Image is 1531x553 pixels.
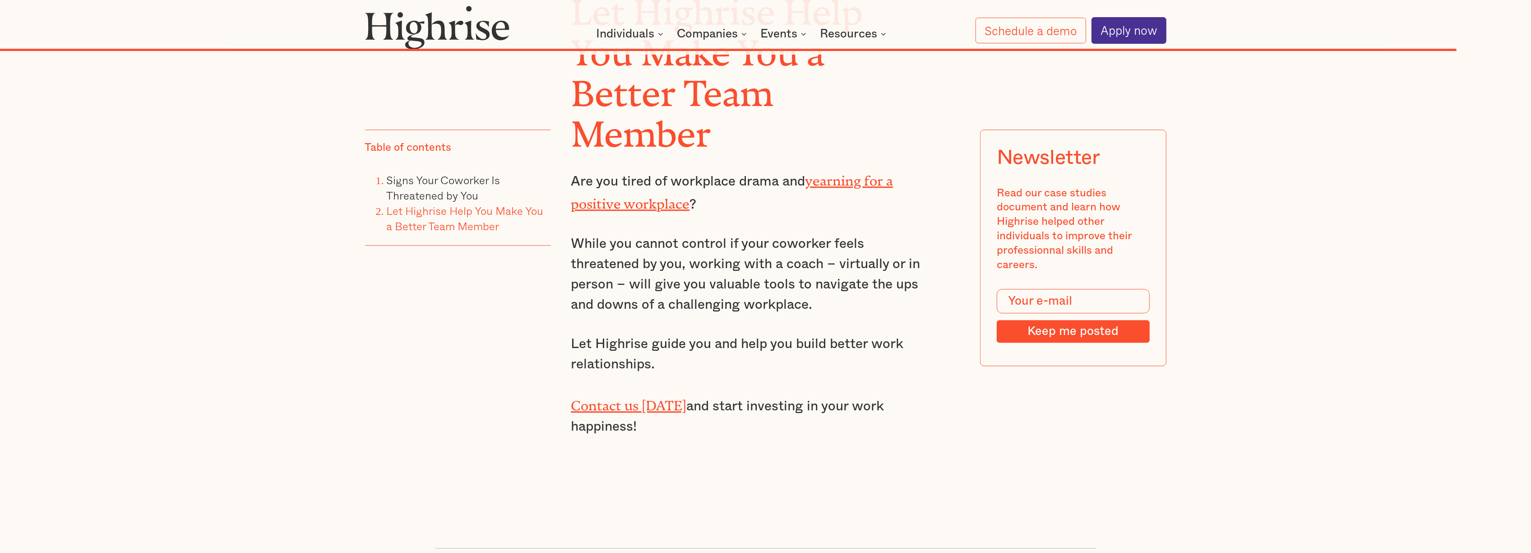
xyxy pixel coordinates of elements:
[677,28,738,39] div: Companies
[571,169,921,215] p: Are you tired of workplace drama and ?
[387,172,500,204] a: Signs Your Coworker Is Threatened by You
[596,28,654,39] div: Individuals
[976,18,1086,44] a: Schedule a demo
[997,289,1150,314] input: Your e-mail
[677,28,749,39] div: Companies
[997,321,1150,343] input: Keep me posted
[997,147,1100,170] div: Newsletter
[997,186,1150,273] div: Read our case studies document and learn how Highrise helped other individuals to improve their p...
[1092,17,1166,43] a: Apply now
[820,28,877,39] div: Resources
[571,334,921,375] p: Let Highrise guide you and help you build better work relationships.
[571,234,921,315] p: While you cannot control if your coworker feels threatened by you, working with a coach – virtual...
[571,394,921,437] p: and start investing in your work happiness!
[365,5,510,49] img: Highrise logo
[596,28,666,39] div: Individuals
[387,203,544,235] a: Let Highrise Help You Make You a Better Team Member
[760,28,797,39] div: Events
[760,28,809,39] div: Events
[571,398,686,407] a: Contact us [DATE]
[997,289,1150,343] form: Modal Form
[820,28,889,39] div: Resources
[365,141,452,156] div: Table of contents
